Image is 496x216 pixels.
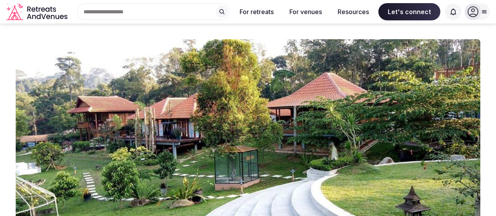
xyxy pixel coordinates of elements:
button: Resources [331,3,375,20]
a: Visit the homepage [6,3,69,21]
span: Let's connect [378,3,440,20]
svg: Retreats and Venues company logo [6,3,69,21]
button: For venues [283,3,328,20]
button: For retreats [233,3,280,20]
